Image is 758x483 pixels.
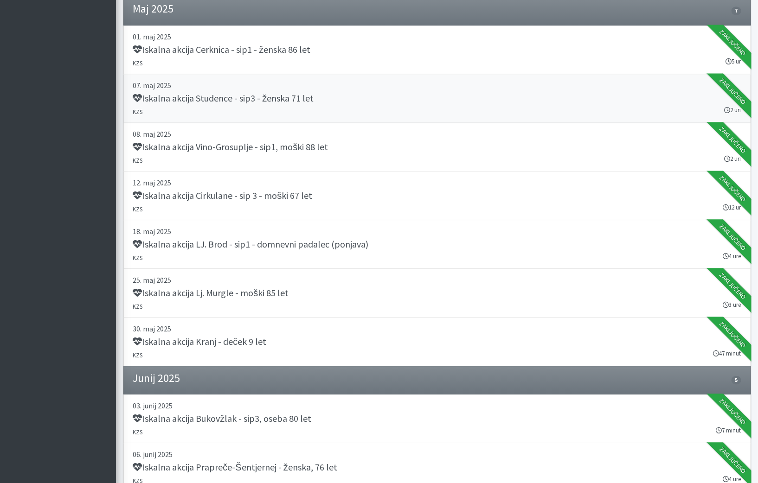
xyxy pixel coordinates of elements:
a: 07. maj 2025 Iskalna akcija Studence - sip3 - ženska 71 let KZS 2 uri Zaključeno [123,74,751,123]
a: 25. maj 2025 Iskalna akcija Lj. Murgle - moški 85 let KZS 3 ure Zaključeno [123,269,751,318]
a: 18. maj 2025 Iskalna akcija LJ. Brod - sip1 - domnevni padalec (ponjava) KZS 4 ure Zaključeno [123,220,751,269]
h5: Iskalna akcija Kranj - deček 9 let [133,336,267,347]
small: KZS [133,303,143,310]
small: KZS [133,59,143,67]
small: KZS [133,351,143,359]
p: 12. maj 2025 [133,177,741,188]
p: 25. maj 2025 [133,274,741,286]
h5: Iskalna akcija Lj. Murgle - moški 85 let [133,287,289,299]
h5: Iskalna akcija Cirkulane - sip 3 - moški 67 let [133,190,313,201]
a: 03. junij 2025 Iskalna akcija Bukovžlak - sip3, oseba 80 let KZS 7 minut Zaključeno [123,394,751,443]
p: 03. junij 2025 [133,400,741,411]
p: 08. maj 2025 [133,128,741,140]
p: 01. maj 2025 [133,31,741,42]
p: 07. maj 2025 [133,80,741,91]
h5: Iskalna akcija Vino-Grosuplje - sip1, moški 88 let [133,141,328,153]
small: KZS [133,108,143,115]
p: 06. junij 2025 [133,449,741,460]
h4: Maj 2025 [133,2,174,16]
small: KZS [133,254,143,261]
small: KZS [133,205,143,213]
a: 12. maj 2025 Iskalna akcija Cirkulane - sip 3 - moški 67 let KZS 12 ur Zaključeno [123,172,751,220]
h5: Iskalna akcija Bukovžlak - sip3, oseba 80 let [133,413,312,424]
h5: Iskalna akcija LJ. Brod - sip1 - domnevni padalec (ponjava) [133,239,369,250]
small: KZS [133,157,143,164]
h5: Iskalna akcija Prapreče-Šentjernej - ženska, 76 let [133,462,337,473]
a: 08. maj 2025 Iskalna akcija Vino-Grosuplje - sip1, moški 88 let KZS 2 uri Zaključeno [123,123,751,172]
h5: Iskalna akcija Studence - sip3 - ženska 71 let [133,93,314,104]
span: 5 [732,376,741,384]
span: 7 [732,6,741,15]
h5: Iskalna akcija Cerknica - sip1 - ženska 86 let [133,44,311,55]
h4: Junij 2025 [133,372,180,385]
a: 30. maj 2025 Iskalna akcija Kranj - deček 9 let KZS 47 minut Zaključeno [123,318,751,366]
p: 18. maj 2025 [133,226,741,237]
small: KZS [133,428,143,436]
a: 01. maj 2025 Iskalna akcija Cerknica - sip1 - ženska 86 let KZS 5 ur Zaključeno [123,25,751,74]
p: 30. maj 2025 [133,323,741,334]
